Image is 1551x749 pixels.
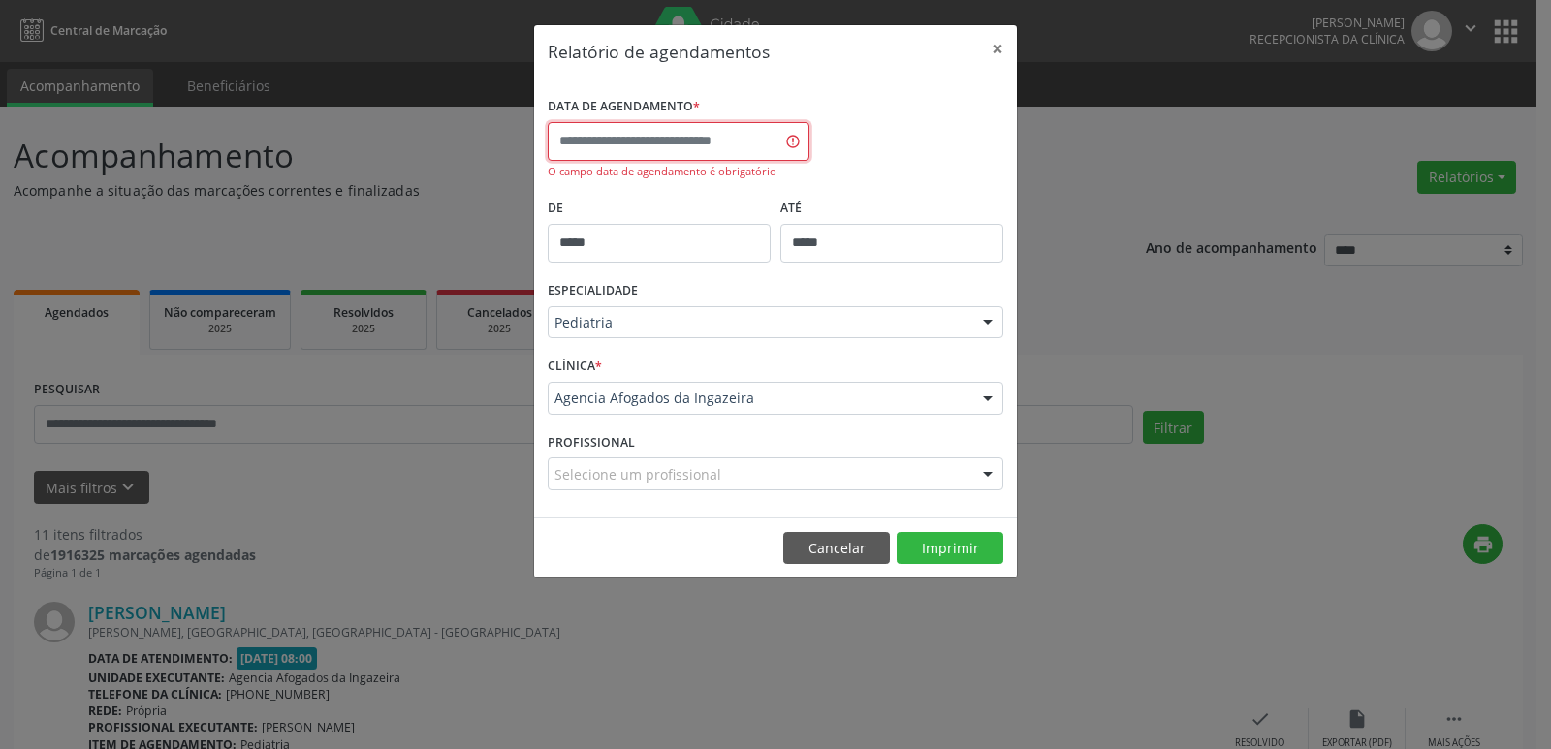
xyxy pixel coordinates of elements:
[548,352,602,382] label: CLÍNICA
[554,464,721,484] span: Selecione um profissional
[548,92,700,122] label: DATA DE AGENDAMENTO
[978,25,1017,73] button: Close
[548,164,809,180] div: O campo data de agendamento é obrigatório
[783,532,890,565] button: Cancelar
[780,194,1003,224] label: ATÉ
[554,389,964,408] span: Agencia Afogados da Ingazeira
[554,313,964,332] span: Pediatria
[897,532,1003,565] button: Imprimir
[548,39,770,64] h5: Relatório de agendamentos
[548,194,771,224] label: De
[548,428,635,458] label: PROFISSIONAL
[548,276,638,306] label: ESPECIALIDADE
